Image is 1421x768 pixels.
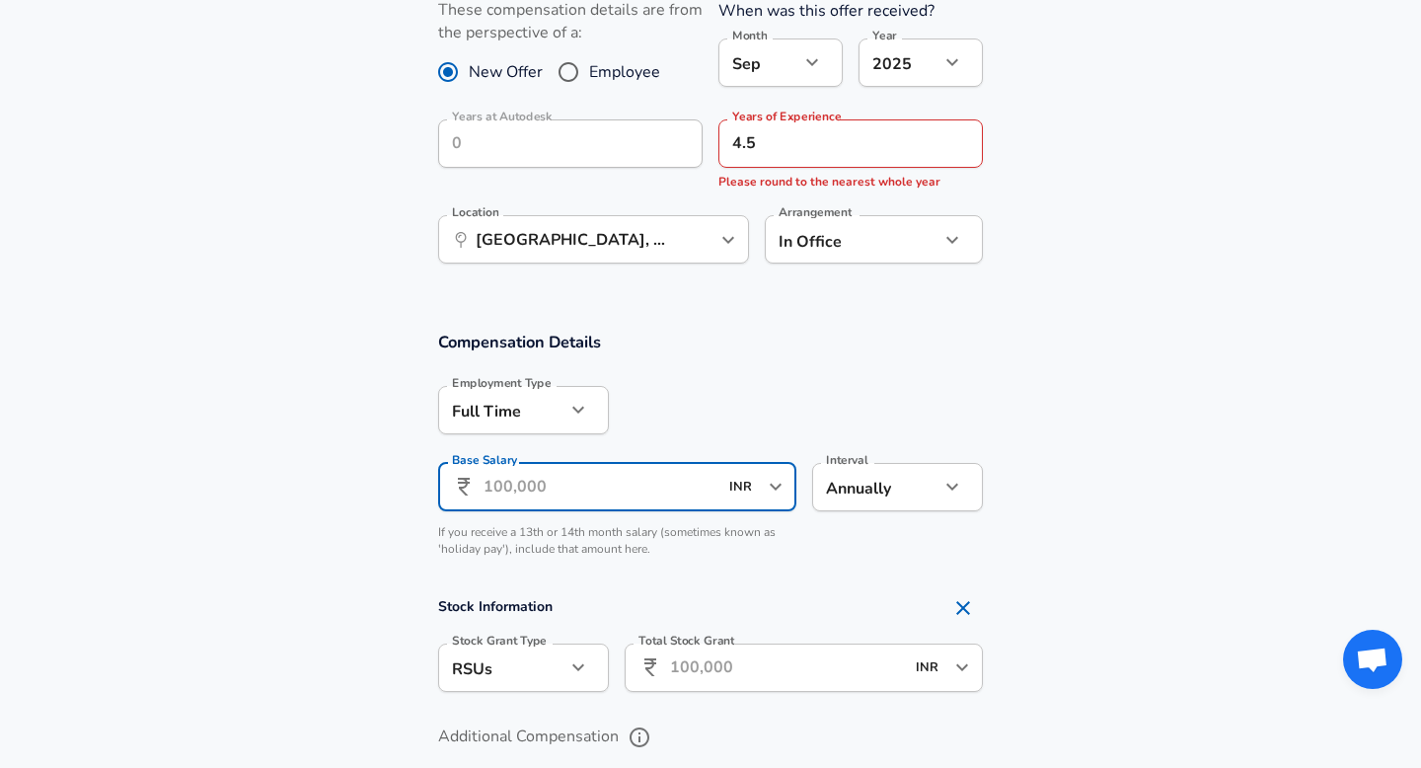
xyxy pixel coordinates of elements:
label: Stock Grant Type [452,635,547,647]
button: Open [714,226,742,254]
button: help [623,721,656,754]
button: Remove Section [943,588,983,628]
span: Please round to the nearest whole year [718,174,940,190]
div: RSUs [438,644,565,692]
div: Open chat [1343,630,1402,689]
label: Interval [826,454,868,466]
label: Arrangement [779,206,852,218]
span: New Offer [469,60,543,84]
label: Additional Compensation [438,721,983,754]
label: Years of Experience [732,111,841,122]
div: In Office [765,215,910,264]
input: USD [910,653,949,683]
label: Location [452,206,498,218]
label: Base Salary [452,454,517,466]
div: Full Time [438,386,565,434]
label: Month [732,30,767,41]
input: 100,000 [484,463,717,511]
label: Year [872,30,897,41]
button: Open [762,473,789,500]
span: Employee [589,60,660,84]
div: Sep [718,38,799,87]
button: Open [948,653,976,681]
input: 7 [718,119,939,168]
input: 0 [438,119,659,168]
div: 2025 [859,38,939,87]
h4: Stock Information [438,588,983,628]
label: Total Stock Grant [638,635,735,647]
label: Years at Autodesk [452,111,553,122]
div: Annually [812,463,939,511]
input: 100,000 [670,644,904,692]
input: USD [723,472,763,502]
label: Employment Type [452,377,552,389]
h3: Compensation Details [438,331,983,353]
p: If you receive a 13th or 14th month salary (sometimes known as 'holiday pay'), include that amoun... [438,524,796,558]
